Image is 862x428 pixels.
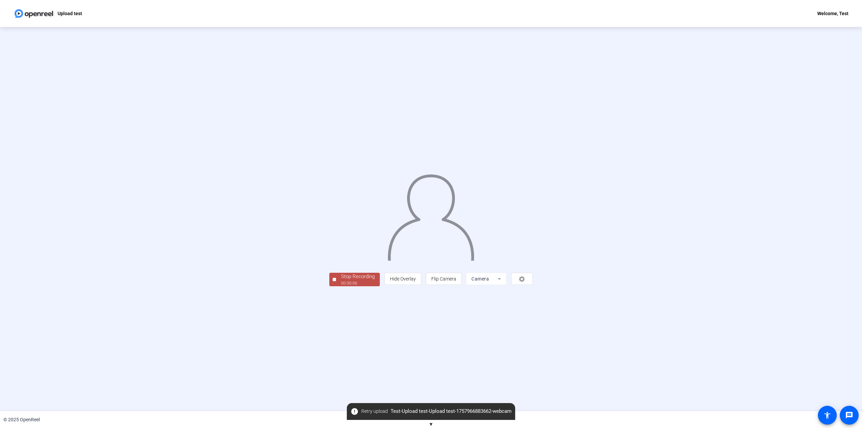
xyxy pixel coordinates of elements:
img: OpenReel logo [13,7,54,20]
img: overlay [387,169,475,261]
div: Stop Recording [341,273,375,281]
div: Welcome, Test [817,9,849,18]
span: Hide Overlay [390,276,416,282]
mat-icon: accessibility [823,411,831,419]
div: 00:00:06 [341,280,375,286]
span: Flip Camera [431,276,456,282]
button: Flip Camera [426,273,462,285]
mat-icon: error [351,407,359,416]
button: Stop Recording00:00:06 [329,273,380,287]
mat-icon: message [845,411,853,419]
span: ▼ [429,421,434,427]
span: Retry upload [361,408,388,415]
p: Upload test [58,9,82,18]
span: Test-Upload test-Upload test-1757966883662-webcam [347,405,515,418]
div: © 2025 OpenReel [3,416,40,423]
button: Hide Overlay [385,273,421,285]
